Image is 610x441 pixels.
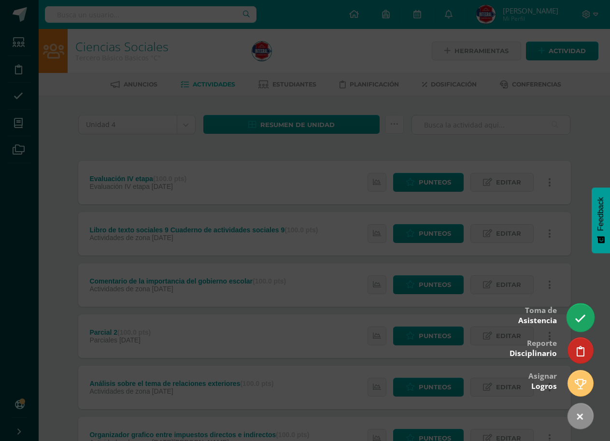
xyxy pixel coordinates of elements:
span: Asistencia [518,315,557,326]
div: Toma de [518,299,557,330]
div: Reporte [510,332,557,363]
span: Disciplinario [510,348,557,358]
span: Logros [531,381,557,391]
span: Feedback [596,197,605,231]
button: Feedback - Mostrar encuesta [592,187,610,253]
div: Asignar [528,365,557,396]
